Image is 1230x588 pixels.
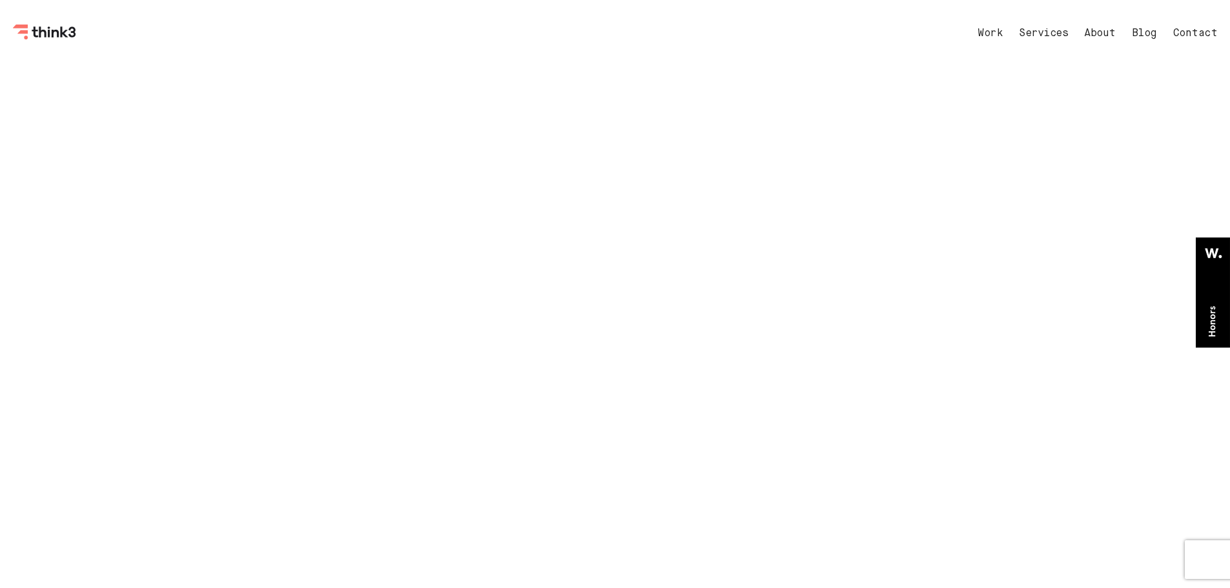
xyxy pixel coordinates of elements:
a: Blog [1132,28,1157,39]
a: About [1084,28,1116,39]
a: Work [978,28,1003,39]
a: Contact [1173,28,1218,39]
a: Think3 Logo [13,30,77,42]
a: Services [1019,28,1068,39]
